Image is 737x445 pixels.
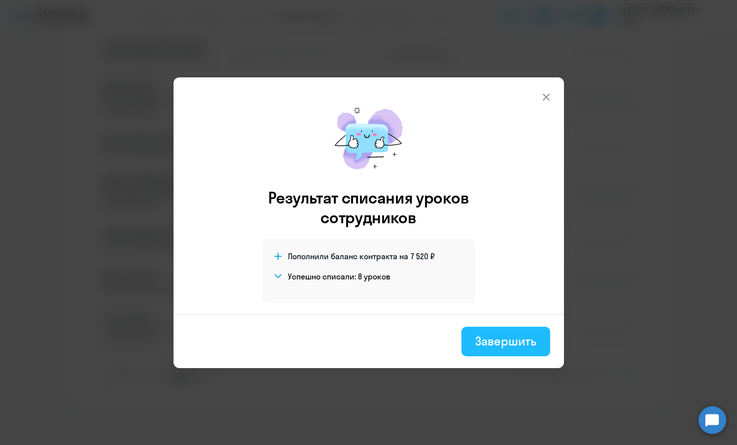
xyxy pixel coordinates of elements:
[288,271,390,282] h4: Успешно списали: 8 уроков
[324,97,413,180] img: mirage-message.png
[255,188,483,227] h3: Результат списания уроков сотрудников
[461,327,550,356] button: Завершить
[411,251,435,262] span: 7 520 ₽
[475,333,536,349] div: Завершить
[288,251,408,262] span: Пополнили баланс контракта на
